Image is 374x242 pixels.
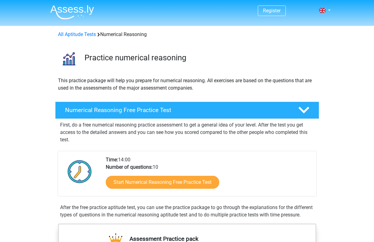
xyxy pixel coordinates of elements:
p: This practice package will help you prepare for numerical reasoning. All exercises are based on t... [58,77,316,92]
div: 14:00 10 [101,156,316,196]
div: After the free practice aptitude test, you can use the practice package to go through the explana... [58,204,317,219]
a: Numerical Reasoning Free Practice Test [53,102,322,119]
img: numerical reasoning [55,46,82,72]
p: First, do a free numerical reasoning practice assessment to get a general idea of your level. Aft... [60,121,314,143]
div: Numerical Reasoning [55,31,319,38]
b: Number of questions: [106,164,153,170]
b: Time: [106,157,118,163]
img: Assessly [50,5,94,19]
h4: Numerical Reasoning Free Practice Test [65,107,288,114]
a: All Aptitude Tests [58,31,96,37]
h3: Practice numerical reasoning [84,53,314,63]
a: Register [263,8,281,14]
img: Clock [64,156,95,187]
a: Start Numerical Reasoning Free Practice Test [106,176,219,189]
